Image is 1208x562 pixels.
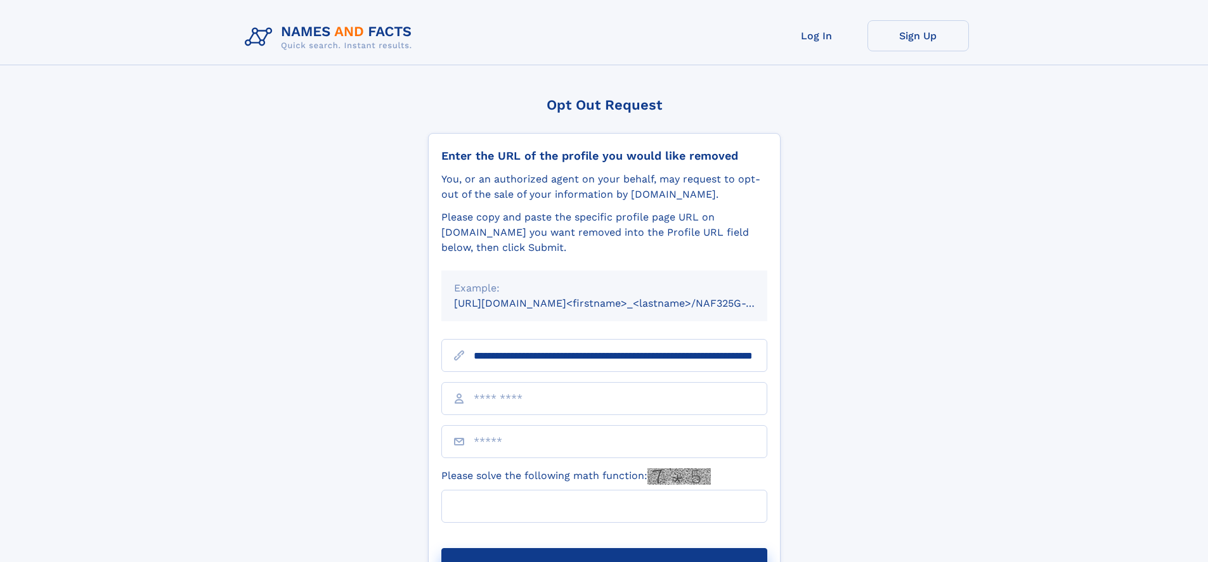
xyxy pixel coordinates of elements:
[441,210,767,255] div: Please copy and paste the specific profile page URL on [DOMAIN_NAME] you want removed into the Pr...
[766,20,867,51] a: Log In
[441,468,711,485] label: Please solve the following math function:
[240,20,422,54] img: Logo Names and Facts
[454,297,791,309] small: [URL][DOMAIN_NAME]<firstname>_<lastname>/NAF325G-xxxxxxxx
[441,172,767,202] div: You, or an authorized agent on your behalf, may request to opt-out of the sale of your informatio...
[441,149,767,163] div: Enter the URL of the profile you would like removed
[454,281,755,296] div: Example:
[428,97,781,113] div: Opt Out Request
[867,20,969,51] a: Sign Up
